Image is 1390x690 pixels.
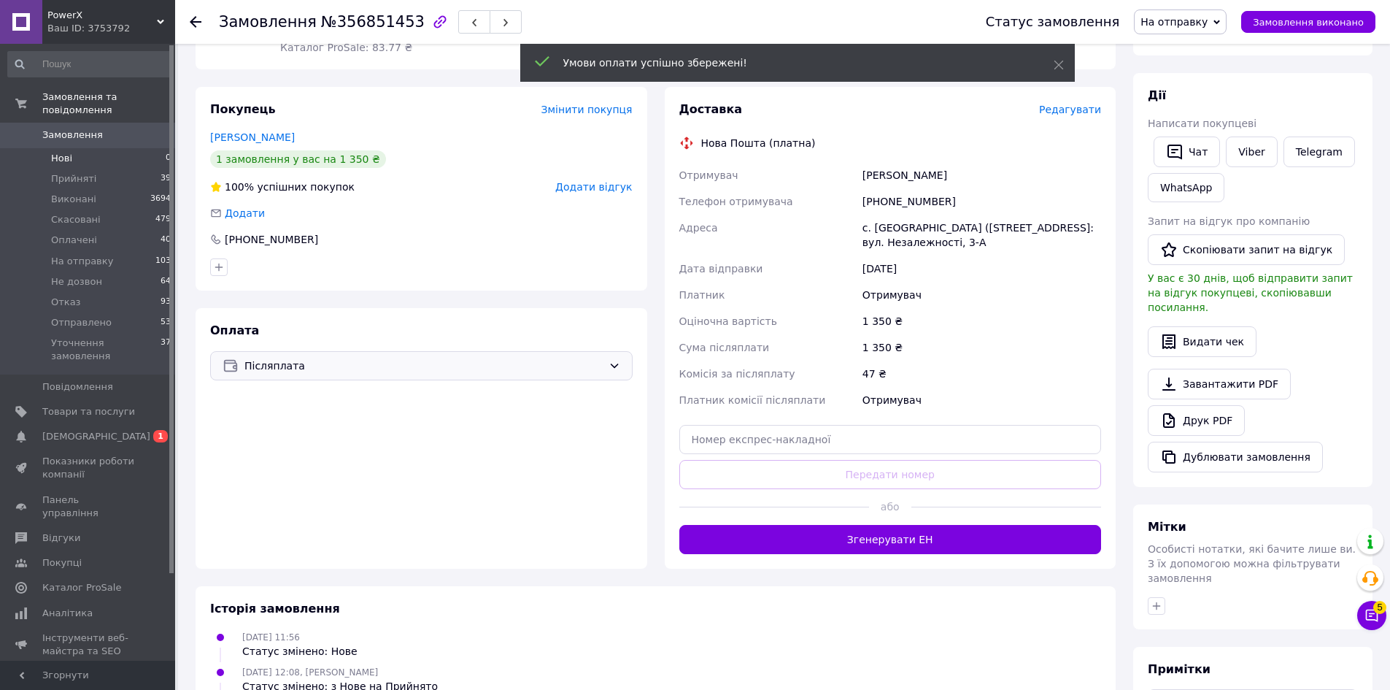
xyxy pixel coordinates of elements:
[679,525,1102,554] button: Згенерувати ЕН
[210,102,276,116] span: Покупець
[860,282,1104,308] div: Отримувач
[679,263,763,275] span: Дата відправки
[219,13,317,31] span: Замовлення
[161,296,171,309] span: 93
[541,104,633,115] span: Змінити покупця
[42,532,80,545] span: Відгуки
[1148,442,1323,472] button: Дублювати замовлення
[242,644,358,659] div: Статус змінено: Нове
[210,602,340,616] span: Історія замовлення
[1140,16,1208,28] span: На отправку
[161,234,171,247] span: 40
[679,222,718,234] span: Адреса
[161,275,171,288] span: 64
[242,632,300,643] span: [DATE] 11:56
[1148,118,1256,129] span: Написати покупцеві
[679,315,777,327] span: Оціночна вартість
[860,334,1104,361] div: 1 350 ₴
[986,15,1120,29] div: Статус замовлення
[42,430,150,443] span: [DEMOGRAPHIC_DATA]
[7,51,172,77] input: Пошук
[155,213,171,226] span: 479
[1148,369,1291,399] a: Завантажити PDF
[1148,520,1186,534] span: Мітки
[1039,104,1101,115] span: Редагувати
[860,215,1104,256] div: с. [GEOGRAPHIC_DATA] ([STREET_ADDRESS]: вул. Незалежності, 3-А
[679,289,725,301] span: Платник
[679,196,793,207] span: Телефон отримувача
[860,162,1104,188] div: [PERSON_NAME]
[42,632,135,658] span: Інструменти веб-майстра та SEO
[869,499,911,514] span: або
[51,337,161,363] span: Уточнення замовлення
[51,255,113,268] span: На отправку
[679,102,743,116] span: Доставка
[210,323,259,337] span: Оплата
[1148,215,1310,227] span: Запит на відгук про компанію
[860,387,1104,413] div: Отримувач
[679,368,795,380] span: Комісія за післяплату
[280,42,412,53] span: Каталог ProSale: 83.77 ₴
[223,232,320,247] div: [PHONE_NUMBER]
[1148,173,1224,202] a: WhatsApp
[563,55,1017,70] div: Умови оплати успішно збережені!
[51,193,96,206] span: Виконані
[161,316,171,329] span: 53
[166,152,171,165] span: 0
[42,91,175,117] span: Замовлення та повідомлення
[210,150,386,168] div: 1 замовлення у вас на 1 350 ₴
[161,337,171,363] span: 37
[42,455,135,481] span: Показники роботи компанії
[244,358,603,374] span: Післяплата
[190,15,201,29] div: Повернутися назад
[1148,234,1345,265] button: Скопіювати запит на відгук
[161,172,171,185] span: 39
[860,308,1104,334] div: 1 350 ₴
[242,667,378,678] span: [DATE] 12:08, [PERSON_NAME]
[153,430,168,442] span: 1
[1253,17,1364,28] span: Замовлення виконано
[1373,601,1386,614] span: 5
[47,22,175,35] div: Ваш ID: 3753792
[860,256,1104,282] div: [DATE]
[860,361,1104,387] div: 47 ₴
[51,275,102,288] span: Не дозвон
[51,234,97,247] span: Оплачені
[698,136,819,150] div: Нова Пошта (платна)
[1148,662,1211,676] span: Примітки
[555,181,632,193] span: Додати відгук
[51,296,81,309] span: Отказ
[210,131,295,143] a: [PERSON_NAME]
[225,207,265,219] span: Додати
[1148,88,1166,102] span: Дії
[42,405,135,418] span: Товари та послуги
[1241,11,1375,33] button: Замовлення виконано
[679,342,770,353] span: Сума післяплати
[42,494,135,520] span: Панель управління
[51,316,112,329] span: Отправлено
[42,581,121,594] span: Каталог ProSale
[225,181,254,193] span: 100%
[1357,601,1386,630] button: Чат з покупцем5
[1148,405,1245,436] a: Друк PDF
[679,169,738,181] span: Отримувач
[321,13,425,31] span: №356851453
[1226,137,1277,167] a: Viber
[42,129,103,142] span: Замовлення
[1283,137,1355,167] a: Telegram
[42,380,113,394] span: Повідомлення
[860,188,1104,215] div: [PHONE_NUMBER]
[42,607,93,620] span: Аналітика
[47,9,157,22] span: PowerX
[1148,543,1356,584] span: Особисті нотатки, які бачите лише ви. З їх допомогою можна фільтрувати замовлення
[679,394,826,406] span: Платник комісії післяплати
[42,556,82,570] span: Покупці
[155,255,171,268] span: 103
[1148,272,1353,313] span: У вас є 30 днів, щоб відправити запит на відгук покупцеві, скопіювавши посилання.
[51,213,101,226] span: Скасовані
[679,425,1102,454] input: Номер експрес-накладної
[210,180,355,194] div: успішних покупок
[51,172,96,185] span: Прийняті
[1154,137,1220,167] button: Чат
[150,193,171,206] span: 3694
